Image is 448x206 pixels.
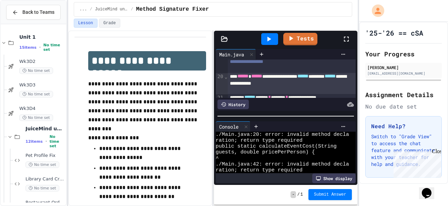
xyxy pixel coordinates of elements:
[217,100,249,109] div: History
[216,143,337,149] span: public static calculateEventCost(String
[365,49,442,59] h2: Your Progress
[216,49,256,59] div: Main.java
[216,156,219,161] span: ^
[26,200,65,206] span: Restaurant Order System
[312,174,356,183] div: Show display
[216,94,224,108] div: 21
[99,19,120,28] button: Grade
[216,51,247,58] div: Main.java
[308,189,352,200] button: Submit Answer
[365,28,423,38] h1: '25-'26 == cSA
[22,9,54,16] span: Back to Teams
[26,153,65,159] span: Pet Profile Fix
[371,133,436,168] p: Switch to "Grade View" to access the chat feature and communicate with your teacher for help and ...
[136,5,209,13] span: Method Signature Fixer
[26,139,43,144] span: 12 items
[19,45,37,50] span: 15 items
[224,74,228,79] span: Fold line
[39,45,41,50] span: •
[216,121,251,132] div: Console
[80,7,87,12] span: ...
[371,122,436,130] h3: Need Help?
[19,67,53,74] span: No time set
[43,43,65,52] span: No time set
[365,3,386,19] div: My Account
[45,139,47,144] span: •
[216,149,315,155] span: guests, double pricePerPerson) {
[216,161,349,167] span: ./Main.java:42: error: invalid method decla
[74,19,98,28] button: Lesson
[19,106,65,112] span: Wk3D4
[6,5,61,20] button: Back to Teams
[216,73,224,94] div: 20
[131,7,133,12] span: /
[19,59,65,65] span: Wk3D2
[367,64,440,71] div: [PERSON_NAME]
[216,138,303,143] span: ration; return type required
[26,161,59,168] span: No time set
[314,192,346,197] span: Submit Answer
[19,34,65,40] span: Unit 1
[19,82,65,88] span: Wk3D3
[19,91,53,97] span: No time set
[283,33,317,45] a: Tests
[216,123,242,130] div: Console
[95,7,128,12] span: JuiceMind unit1AddEx = new JuiceMind();
[19,114,53,121] span: No time set
[365,102,442,111] div: No due date set
[367,71,440,76] div: [EMAIL_ADDRESS][DOMAIN_NAME]
[365,90,442,100] h2: Assignment Details
[3,3,48,44] div: Chat with us now!Close
[90,7,92,12] span: /
[291,191,296,198] span: -
[216,52,224,73] div: 19
[301,192,303,197] span: 1
[216,167,303,173] span: ration; return type required
[216,132,349,138] span: ./Main.java:20: error: invalid method decla
[391,148,441,178] iframe: chat widget
[26,185,59,191] span: No time set
[297,192,300,197] span: /
[50,134,65,148] span: No time set
[26,125,65,132] span: JuiceMind unit1AddEx = new JuiceMind();
[419,178,441,199] iframe: chat widget
[26,176,65,182] span: Library Card Creator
